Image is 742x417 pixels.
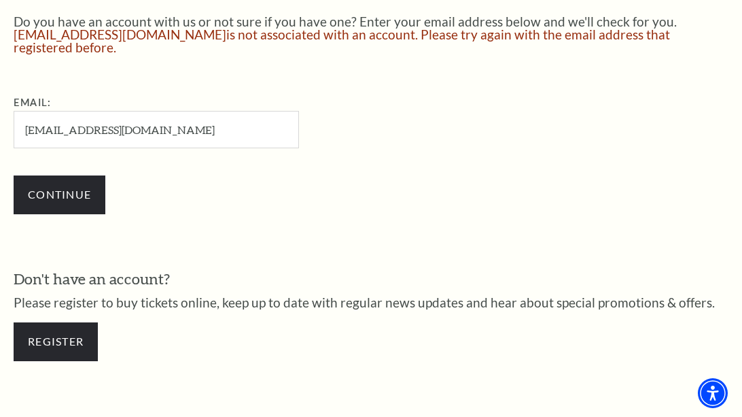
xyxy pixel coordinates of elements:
[14,322,98,361] a: Register
[14,15,728,28] p: Do you have an account with us or not sure if you have one? Enter your email address below and we...
[14,111,299,148] input: Required
[14,176,105,214] input: Submit button
[14,296,728,309] p: Please register to buy tickets online, keep up to date with regular news updates and hear about s...
[14,269,728,290] h3: Don't have an account?
[14,97,51,108] label: Email:
[698,378,728,408] div: Accessibility Menu
[14,27,670,55] span: [EMAIL_ADDRESS][DOMAIN_NAME] is not associated with an account. Please try again with the email a...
